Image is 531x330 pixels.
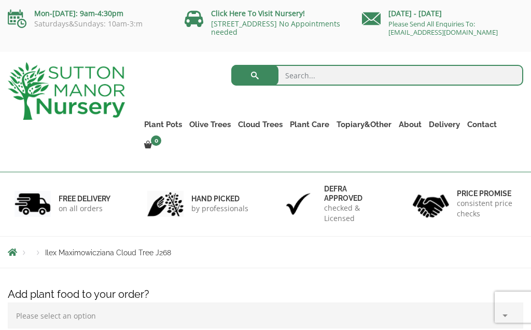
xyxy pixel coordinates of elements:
[191,194,248,203] h6: hand picked
[395,117,425,132] a: About
[59,203,110,214] p: on all orders
[45,249,171,257] span: Ilex Maximowicziana Cloud Tree J268
[147,191,184,217] img: 2.jpg
[59,194,110,203] h6: FREE DELIVERY
[8,62,125,120] img: logo
[234,117,286,132] a: Cloud Trees
[324,203,384,224] p: checked & Licensed
[231,65,523,86] input: Search...
[8,20,169,28] p: Saturdays&Sundays: 10am-3:m
[186,117,234,132] a: Olive Trees
[280,191,316,217] img: 3.jpg
[425,117,464,132] a: Delivery
[324,184,384,203] h6: Defra approved
[211,19,340,37] a: [STREET_ADDRESS] No Appointments needed
[388,19,498,37] a: Please Send All Enquiries To: [EMAIL_ADDRESS][DOMAIN_NAME]
[333,117,395,132] a: Topiary&Other
[15,191,51,217] img: 1.jpg
[457,198,516,219] p: consistent price checks
[457,189,516,198] h6: Price promise
[413,188,449,219] img: 4.jpg
[464,117,500,132] a: Contact
[151,135,161,146] span: 0
[8,248,523,256] nav: Breadcrumbs
[211,8,305,18] a: Click Here To Visit Nursery!
[191,203,248,214] p: by professionals
[286,117,333,132] a: Plant Care
[362,7,523,20] p: [DATE] - [DATE]
[8,7,169,20] p: Mon-[DATE]: 9am-4:30pm
[141,138,164,153] a: 0
[141,117,186,132] a: Plant Pots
